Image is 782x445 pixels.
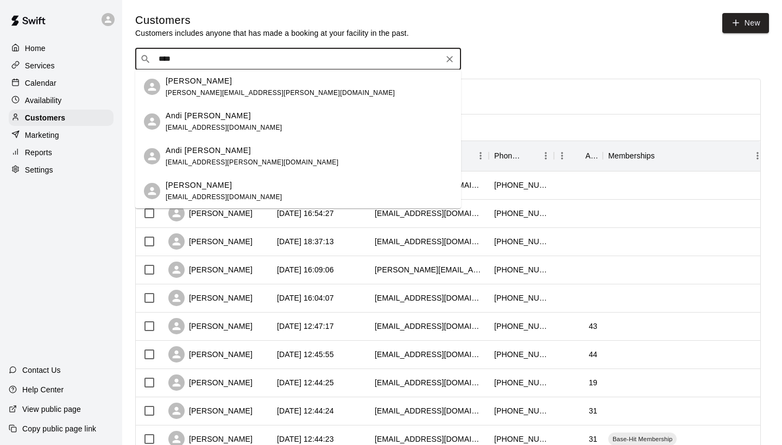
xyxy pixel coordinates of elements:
p: Home [25,43,46,54]
p: Availability [25,95,62,106]
button: Menu [554,148,570,164]
div: Andi Katherine McNeece [144,113,160,130]
button: Menu [538,148,554,164]
div: 2025-08-28 16:04:07 [277,293,334,303]
a: Reports [9,144,113,161]
button: Sort [655,148,670,163]
p: Help Center [22,384,64,395]
div: Brandi Savell [144,79,160,95]
span: Base-Hit Membership [608,435,677,443]
a: Customers [9,110,113,126]
div: +14074924970 [494,321,548,332]
div: broadwayzack@gmaol.com [375,434,483,444]
p: [PERSON_NAME] [166,180,232,191]
div: tmbrman007@hotmail.com [375,349,483,360]
div: [PERSON_NAME] [168,346,253,363]
p: Andi [PERSON_NAME] [166,145,251,156]
div: 2025-08-19 12:45:55 [277,349,334,360]
p: Andi [PERSON_NAME] [166,110,251,122]
p: View public page [22,404,81,415]
div: [PERSON_NAME] [168,205,253,221]
span: [EMAIL_ADDRESS][DOMAIN_NAME] [166,193,282,201]
div: Phone Number [494,141,522,171]
p: Customers [25,112,65,123]
div: 2025-08-19 12:44:25 [277,377,334,388]
p: Reports [25,147,52,158]
a: New [722,13,769,33]
div: Age [585,141,597,171]
span: [EMAIL_ADDRESS][PERSON_NAME][DOMAIN_NAME] [166,158,338,166]
div: 31 [589,434,597,444]
div: Age [554,141,603,171]
button: Clear [442,52,457,67]
div: +16015277984 [494,264,548,275]
span: [EMAIL_ADDRESS][DOMAIN_NAME] [166,124,282,131]
p: Contact Us [22,365,61,376]
p: Marketing [25,130,59,141]
a: Marketing [9,127,113,143]
div: 44 [589,349,597,360]
div: [PERSON_NAME] [168,233,253,250]
div: +16016860356 [494,434,548,444]
div: 43 [589,321,597,332]
div: +16016042619 [494,180,548,190]
p: Calendar [25,78,56,88]
div: [PERSON_NAME] [168,290,253,306]
a: Settings [9,162,113,178]
div: maureen.k.johnson916@gmail.com [375,264,483,275]
div: +16014792158 [494,236,548,247]
div: 2025-08-19 12:44:24 [277,405,334,416]
a: Services [9,58,113,74]
div: 2025-09-02 16:54:27 [277,208,334,219]
div: Search customers by name or email [135,48,461,70]
div: [PERSON_NAME] [168,374,253,391]
button: Sort [570,148,585,163]
div: +16019383953 [494,349,548,360]
p: Copy public page link [22,423,96,434]
div: haroldrush11@yahoo.com [375,293,483,303]
div: [PERSON_NAME] [168,403,253,419]
div: Andi Katherine McNeece [144,148,160,164]
div: broadwayzack@gmail.com [375,405,483,416]
p: Settings [25,164,53,175]
div: anthonyj.4240@gmail.com [375,236,483,247]
p: Customers includes anyone that has made a booking at your facility in the past. [135,28,409,39]
div: +16017016041 [494,208,548,219]
div: [PERSON_NAME] [168,262,253,278]
div: +16016860356 [494,405,548,416]
button: Sort [522,148,538,163]
div: Preston McNeece [144,183,160,199]
a: Availability [9,92,113,109]
span: [PERSON_NAME][EMAIL_ADDRESS][PERSON_NAME][DOMAIN_NAME] [166,89,395,97]
div: 2025-08-29 18:37:13 [277,236,334,247]
div: 19 [589,377,597,388]
div: Email [369,141,489,171]
a: Home [9,40,113,56]
div: [PERSON_NAME] [168,318,253,334]
div: 2025-08-19 12:47:17 [277,321,334,332]
div: zoerush010@gmail.com [375,377,483,388]
div: Memberships [608,141,655,171]
h5: Customers [135,13,409,28]
div: walkernatalien@yahoo.com [375,321,483,332]
button: Menu [749,148,766,164]
p: Services [25,60,55,71]
button: Menu [472,148,489,164]
div: Phone Number [489,141,554,171]
div: 31 [589,405,597,416]
div: Memberships [603,141,766,171]
div: 2025-08-29 16:09:06 [277,264,334,275]
div: +15048101580 [494,293,548,303]
a: Calendar [9,75,113,91]
div: +16017106036 [494,377,548,388]
p: [PERSON_NAME] [166,75,232,87]
div: dewaynewatts136@yahoo.com [375,208,483,219]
